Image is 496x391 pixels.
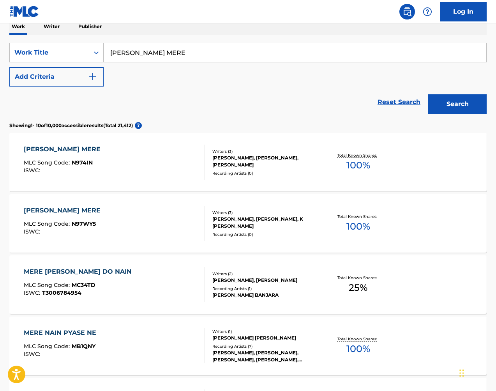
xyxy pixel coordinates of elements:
span: ISWC : [24,289,42,296]
div: MERE NAIN PYASE NE [24,328,100,338]
img: search [402,7,412,16]
span: ISWC : [24,167,42,174]
div: [PERSON_NAME], [PERSON_NAME], K [PERSON_NAME] [212,216,318,230]
p: Showing 1 - 10 of 10,000 accessible results (Total 21,412 ) [9,122,133,129]
div: [PERSON_NAME] MERE [24,145,104,154]
div: [PERSON_NAME] [PERSON_NAME] [212,334,318,341]
div: Recording Artists ( 1 ) [212,286,318,292]
div: Writers ( 3 ) [212,149,318,154]
span: 25 % [349,281,367,295]
span: 100 % [346,158,370,172]
p: Work [9,18,27,35]
span: T3006784954 [42,289,81,296]
span: MLC Song Code : [24,343,72,350]
a: MERE [PERSON_NAME] DO NAINMLC Song Code:MC34TDISWC:T3006784954Writers (2)[PERSON_NAME], [PERSON_N... [9,255,487,314]
span: MLC Song Code : [24,220,72,227]
div: Recording Artists ( 0 ) [212,232,318,237]
form: Search Form [9,43,487,118]
img: MLC Logo [9,6,39,17]
a: MERE NAIN PYASE NEMLC Song Code:MB1QNYISWC:Writers (1)[PERSON_NAME] [PERSON_NAME]Recording Artist... [9,317,487,375]
span: 100 % [346,342,370,356]
a: Reset Search [374,94,424,111]
span: 100 % [346,219,370,234]
div: Drag [459,361,464,385]
span: MLC Song Code : [24,281,72,288]
div: Writers ( 2 ) [212,271,318,277]
a: [PERSON_NAME] MEREMLC Song Code:N974INISWC:Writers (3)[PERSON_NAME], [PERSON_NAME], [PERSON_NAME]... [9,133,487,191]
div: Writers ( 3 ) [212,210,318,216]
p: Total Known Shares: [337,214,379,219]
div: [PERSON_NAME], [PERSON_NAME], [PERSON_NAME] [212,154,318,168]
a: [PERSON_NAME] MEREMLC Song Code:N97WY5ISWC:Writers (3)[PERSON_NAME], [PERSON_NAME], K [PERSON_NAM... [9,194,487,253]
div: Work Title [14,48,85,57]
div: MERE [PERSON_NAME] DO NAIN [24,267,136,276]
a: Log In [440,2,487,21]
button: Add Criteria [9,67,104,87]
span: MLC Song Code : [24,159,72,166]
span: MB1QNY [72,343,95,350]
span: N97WY5 [72,220,96,227]
button: Search [428,94,487,114]
img: help [423,7,432,16]
div: [PERSON_NAME] MERE [24,206,104,215]
span: ISWC : [24,228,42,235]
span: ? [135,122,142,129]
p: Writer [41,18,62,35]
a: Public Search [399,4,415,19]
div: [PERSON_NAME], [PERSON_NAME], [PERSON_NAME], [PERSON_NAME], [PERSON_NAME] [212,349,318,363]
span: N974IN [72,159,93,166]
div: Help [420,4,435,19]
div: Recording Artists ( 0 ) [212,170,318,176]
span: ISWC : [24,350,42,357]
iframe: Chat Widget [457,354,496,391]
p: Publisher [76,18,104,35]
div: [PERSON_NAME], [PERSON_NAME] [212,277,318,284]
p: Total Known Shares: [337,275,379,281]
img: 9d2ae6d4665cec9f34b9.svg [88,72,97,81]
div: [PERSON_NAME] BANJARA [212,292,318,299]
p: Total Known Shares: [337,336,379,342]
div: Recording Artists ( 7 ) [212,343,318,349]
p: Total Known Shares: [337,152,379,158]
div: Writers ( 1 ) [212,329,318,334]
span: MC34TD [72,281,95,288]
